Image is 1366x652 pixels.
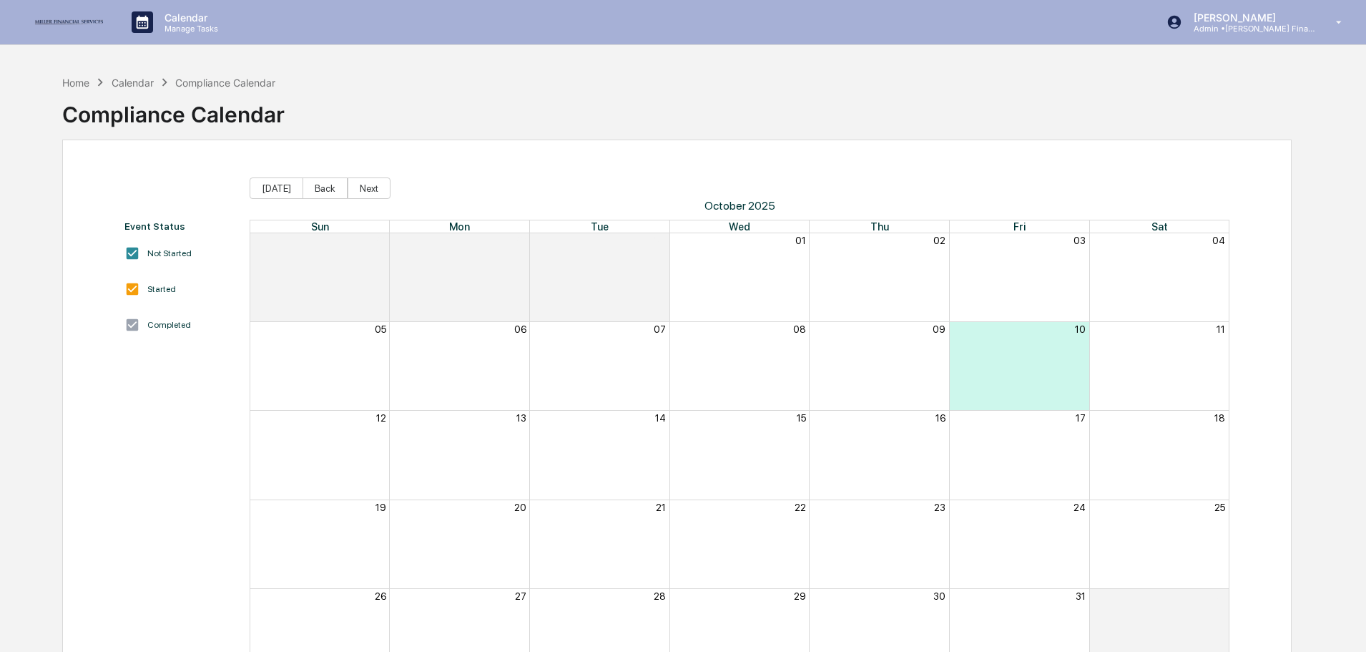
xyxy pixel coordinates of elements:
[449,220,470,233] span: Mon
[1214,412,1225,424] button: 18
[1217,323,1225,335] button: 11
[591,220,609,233] span: Tue
[656,502,666,513] button: 21
[797,412,806,424] button: 15
[250,199,1230,213] span: October 2025
[124,220,235,232] div: Event Status
[935,412,945,424] button: 16
[515,590,526,602] button: 27
[1212,235,1225,246] button: 04
[933,235,945,246] button: 02
[376,412,386,424] button: 12
[655,412,666,424] button: 14
[34,16,103,29] img: logo
[795,235,806,246] button: 01
[1013,220,1026,233] span: Fri
[870,220,889,233] span: Thu
[516,412,526,424] button: 13
[514,323,526,335] button: 06
[153,24,225,34] p: Manage Tasks
[794,590,806,602] button: 29
[175,77,275,89] div: Compliance Calendar
[62,77,89,89] div: Home
[375,502,386,513] button: 19
[1076,412,1086,424] button: 17
[147,248,192,258] div: Not Started
[147,320,191,330] div: Completed
[1076,590,1086,602] button: 31
[1073,235,1086,246] button: 03
[112,77,154,89] div: Calendar
[311,220,329,233] span: Sun
[1151,220,1168,233] span: Sat
[793,323,806,335] button: 08
[1214,502,1225,513] button: 25
[654,323,666,335] button: 07
[375,590,386,602] button: 26
[795,502,806,513] button: 22
[1073,502,1086,513] button: 24
[250,177,303,199] button: [DATE]
[62,90,285,127] div: Compliance Calendar
[654,590,666,602] button: 28
[654,235,666,246] button: 30
[514,502,526,513] button: 20
[348,177,390,199] button: Next
[374,235,386,246] button: 28
[153,11,225,24] p: Calendar
[729,220,750,233] span: Wed
[1182,24,1315,34] p: Admin • [PERSON_NAME] Financial
[1182,11,1315,24] p: [PERSON_NAME]
[933,323,945,335] button: 09
[1075,323,1086,335] button: 10
[147,284,176,294] div: Started
[934,502,945,513] button: 23
[375,323,386,335] button: 05
[933,590,945,602] button: 30
[1214,590,1225,602] button: 01
[514,235,526,246] button: 29
[303,177,348,199] button: Back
